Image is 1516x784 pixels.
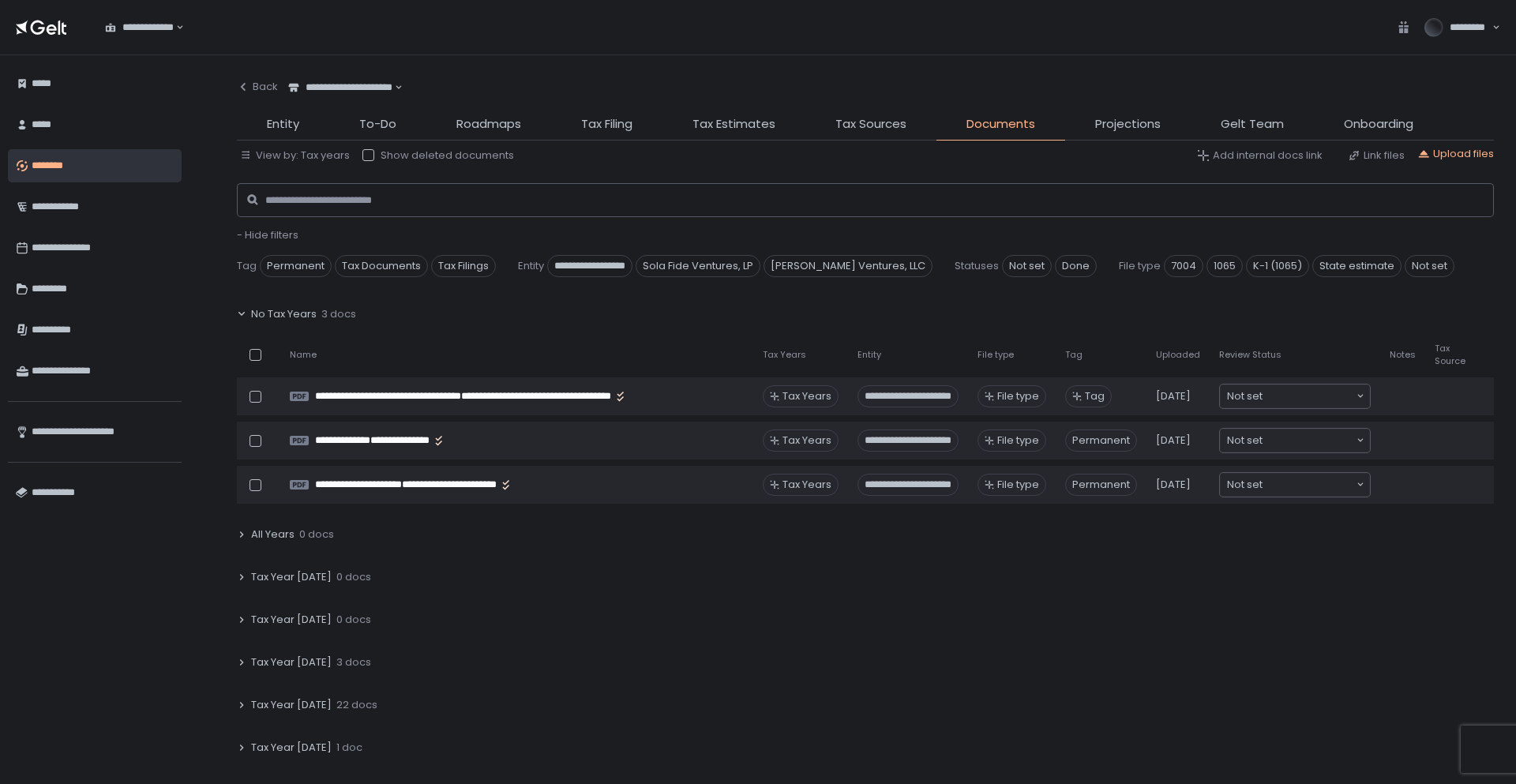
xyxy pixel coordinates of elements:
[1065,474,1137,496] span: Permanent
[95,11,184,44] div: Search for option
[237,80,278,94] div: Back
[782,389,831,403] span: Tax Years
[1263,477,1355,493] input: Search for option
[782,478,831,492] span: Tax Years
[237,227,298,242] span: - Hide filters
[997,389,1039,403] span: File type
[1435,343,1465,366] span: Tax Source
[1164,255,1203,277] span: 7004
[1065,349,1083,361] span: Tag
[857,349,881,361] span: Entity
[1220,429,1370,452] div: Search for option
[782,433,831,448] span: Tax Years
[1227,477,1263,493] span: Not set
[1156,389,1191,403] span: [DATE]
[260,255,332,277] span: Permanent
[978,349,1014,361] span: File type
[1220,473,1370,497] div: Search for option
[1312,255,1402,277] span: State estimate
[1219,349,1281,361] span: Review Status
[174,20,174,36] input: Search for option
[636,255,760,277] span: Sola Fide Ventures, LP
[237,228,298,242] button: - Hide filters
[1156,478,1191,492] span: [DATE]
[1065,430,1137,452] span: Permanent
[336,741,362,755] span: 1 doc
[1197,148,1323,163] button: Add internal docs link
[1156,349,1200,361] span: Uploaded
[1246,255,1309,277] span: K-1 (1065)
[299,527,334,542] span: 0 docs
[1002,255,1052,277] span: Not set
[1263,388,1355,404] input: Search for option
[1227,388,1263,404] span: Not set
[763,349,806,361] span: Tax Years
[267,115,299,133] span: Entity
[1206,255,1243,277] span: 1065
[1344,115,1413,133] span: Onboarding
[966,115,1035,133] span: Documents
[1348,148,1405,163] button: Link files
[997,478,1039,492] span: File type
[1156,433,1191,448] span: [DATE]
[251,655,332,670] span: Tax Year [DATE]
[692,115,775,133] span: Tax Estimates
[835,115,906,133] span: Tax Sources
[237,259,257,273] span: Tag
[456,115,521,133] span: Roadmaps
[251,741,332,755] span: Tax Year [DATE]
[251,307,317,321] span: No Tax Years
[251,570,332,584] span: Tax Year [DATE]
[336,698,377,712] span: 22 docs
[251,613,332,627] span: Tax Year [DATE]
[518,259,544,273] span: Entity
[335,255,428,277] span: Tax Documents
[321,307,356,321] span: 3 docs
[336,655,371,670] span: 3 docs
[1227,433,1263,448] span: Not set
[1405,255,1454,277] span: Not set
[336,570,371,584] span: 0 docs
[1220,384,1370,408] div: Search for option
[955,259,999,273] span: Statuses
[240,148,350,163] button: View by: Tax years
[1390,349,1416,361] span: Notes
[290,349,317,361] span: Name
[251,527,295,542] span: All Years
[1055,255,1097,277] span: Done
[1119,259,1161,273] span: File type
[581,115,632,133] span: Tax Filing
[997,433,1039,448] span: File type
[1417,147,1494,161] button: Upload files
[336,613,371,627] span: 0 docs
[764,255,932,277] span: [PERSON_NAME] Ventures, LLC
[1085,389,1105,403] span: Tag
[359,115,396,133] span: To-Do
[1221,115,1284,133] span: Gelt Team
[431,255,496,277] span: Tax Filings
[278,71,403,104] div: Search for option
[1095,115,1161,133] span: Projections
[251,698,332,712] span: Tax Year [DATE]
[1263,433,1355,448] input: Search for option
[237,71,278,103] button: Back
